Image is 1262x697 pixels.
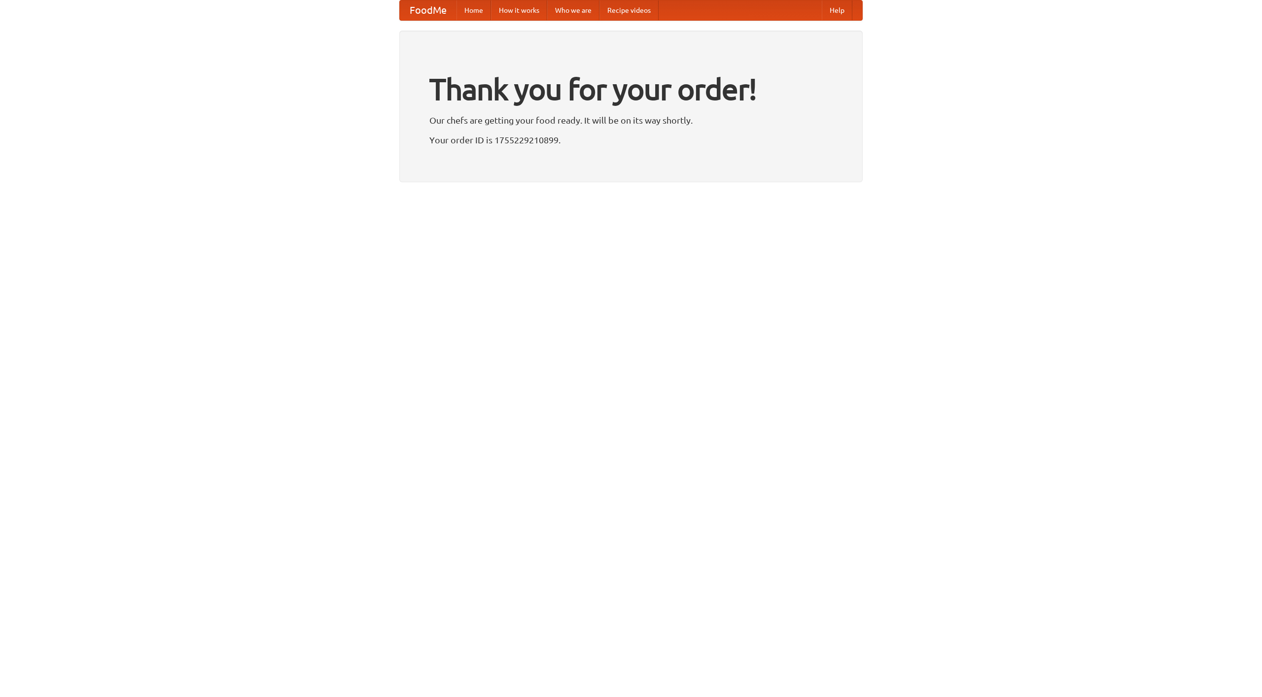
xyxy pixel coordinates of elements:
a: Help [822,0,852,20]
a: FoodMe [400,0,456,20]
h1: Thank you for your order! [429,66,833,113]
a: Who we are [547,0,599,20]
a: Home [456,0,491,20]
p: Our chefs are getting your food ready. It will be on its way shortly. [429,113,833,128]
a: How it works [491,0,547,20]
a: Recipe videos [599,0,659,20]
p: Your order ID is 1755229210899. [429,133,833,147]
